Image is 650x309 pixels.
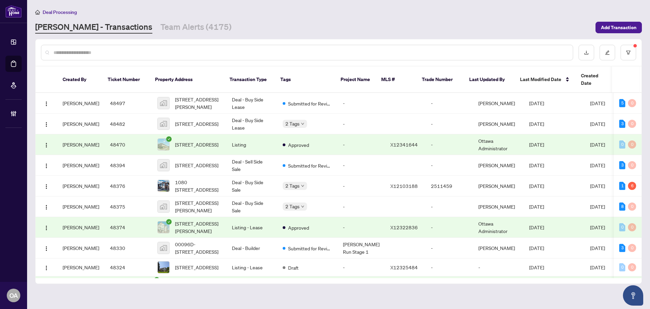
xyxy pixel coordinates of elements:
span: [DATE] [590,224,605,230]
button: edit [600,45,615,60]
button: Logo [41,201,52,212]
td: [PERSON_NAME] Run Stage 1 [338,238,385,258]
td: - [338,258,385,276]
img: thumbnail-img [158,221,169,233]
td: - [338,176,385,196]
span: [PERSON_NAME] [63,224,99,230]
span: X12103188 [390,183,418,189]
td: - [338,217,385,238]
span: [DATE] [590,162,605,168]
th: Tags [275,66,335,93]
td: - [338,93,385,114]
span: [PERSON_NAME] [63,183,99,189]
span: [DATE] [529,224,544,230]
span: X12341644 [390,141,418,148]
div: 0 [619,223,625,231]
span: download [584,50,589,55]
div: 0 [628,244,636,252]
td: - [426,114,473,134]
td: - [426,238,473,258]
span: [DATE] [529,162,544,168]
span: filter [626,50,631,55]
img: thumbnail-img [158,201,169,212]
span: [STREET_ADDRESS] [175,120,218,128]
td: Ottawa Administrator [473,217,524,238]
td: Deal - Buy Side Sale [226,196,277,217]
td: [PERSON_NAME] [473,176,524,196]
th: MLS # [376,66,416,93]
img: thumbnail-img [158,139,169,150]
td: - [426,155,473,176]
span: down [301,122,304,125]
span: X12322836 [390,224,418,230]
button: Logo [41,243,52,253]
span: [STREET_ADDRESS] [175,161,218,169]
span: 2 Tags [285,120,300,128]
span: [STREET_ADDRESS] [175,141,218,148]
button: Logo [41,98,52,109]
th: Ticket Number [102,66,150,93]
button: Logo [41,180,52,191]
img: thumbnail-img [158,97,169,109]
button: Add Transaction [595,22,642,33]
td: Deal - Buy Side Sale [226,176,277,196]
span: [PERSON_NAME] [63,141,99,148]
td: 48497 [105,93,152,114]
td: - [338,155,385,176]
span: Approved [288,224,309,231]
div: 0 [628,202,636,211]
button: Logo [41,118,52,129]
a: Team Alerts (4175) [160,21,232,34]
span: Deal Processing [43,9,77,15]
span: [DATE] [590,264,605,270]
td: [PERSON_NAME] [473,155,524,176]
div: 3 [619,244,625,252]
span: Add Transaction [601,22,636,33]
span: 00096D-[STREET_ADDRESS] [175,240,221,255]
img: thumbnail-img [158,180,169,192]
span: [DATE] [529,245,544,251]
td: [PERSON_NAME] [473,238,524,258]
span: [DATE] [590,204,605,210]
th: Project Name [335,66,376,93]
button: filter [621,45,636,60]
div: 6 [628,182,636,190]
span: check-circle [154,277,159,283]
td: 48330 [105,238,152,258]
td: Deal - Buy Side Lease [226,114,277,134]
img: Logo [44,265,49,271]
img: thumbnail-img [158,159,169,171]
span: down [301,184,304,188]
div: 0 [619,263,625,271]
div: 8 [619,202,625,211]
span: OA [9,291,18,300]
span: Submitted for Review [288,100,332,107]
td: - [426,196,473,217]
th: Property Address [150,66,224,93]
td: [PERSON_NAME] [473,114,524,134]
span: check-circle [166,219,172,225]
img: thumbnail-img [158,242,169,254]
td: Deal - Buy Side Lease [226,93,277,114]
img: thumbnail-img [158,118,169,130]
span: [DATE] [529,100,544,106]
span: [DATE] [529,264,544,270]
button: Open asap [623,285,643,306]
td: 48376 [105,176,152,196]
div: 0 [628,120,636,128]
img: logo [5,5,22,18]
img: thumbnail-img [158,262,169,273]
button: Logo [41,139,52,150]
th: Transaction Type [224,66,275,93]
span: 2 Tags [285,202,300,210]
div: 0 [628,99,636,107]
td: - [426,93,473,114]
span: [PERSON_NAME] [63,162,99,168]
td: - [338,134,385,155]
div: 3 [619,161,625,169]
img: Logo [44,122,49,127]
img: Logo [44,142,49,148]
span: [STREET_ADDRESS][PERSON_NAME] [175,96,221,111]
td: 48470 [105,134,152,155]
span: [DATE] [529,204,544,210]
